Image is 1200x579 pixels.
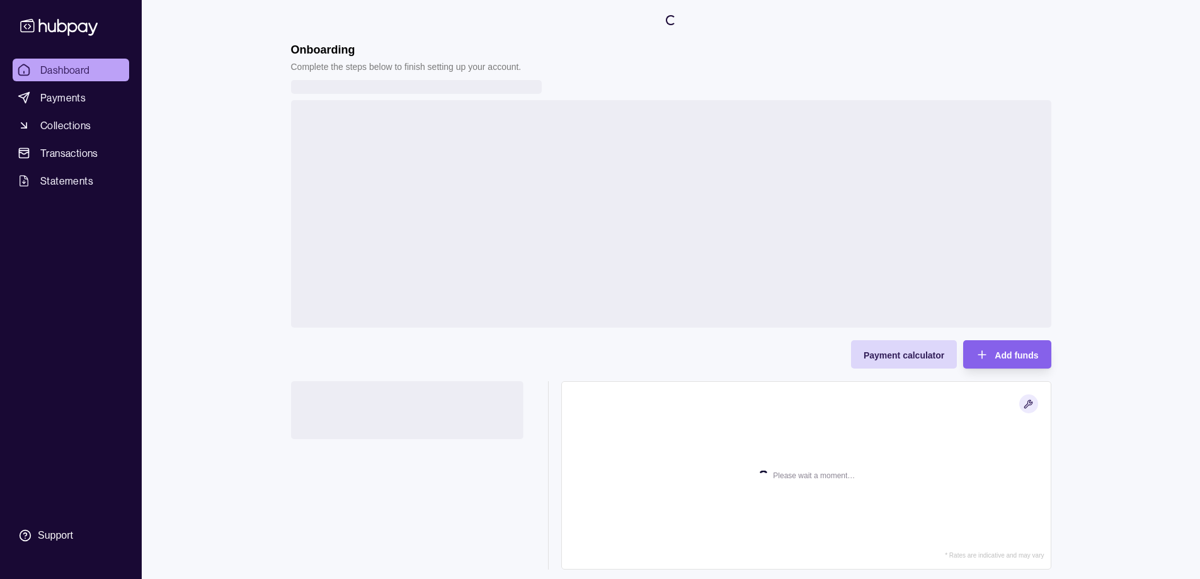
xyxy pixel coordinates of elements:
a: Support [13,522,129,549]
span: Payments [40,90,86,105]
div: Support [38,529,73,542]
a: Transactions [13,142,129,164]
span: Payment calculator [864,350,944,360]
span: Dashboard [40,62,90,77]
p: Please wait a moment… [773,469,855,483]
span: Transactions [40,146,98,161]
button: Add funds [963,340,1051,369]
span: Statements [40,173,93,188]
a: Payments [13,86,129,109]
p: Complete the steps below to finish setting up your account. [291,60,522,74]
a: Dashboard [13,59,129,81]
p: * Rates are indicative and may vary [945,552,1044,559]
a: Statements [13,169,129,192]
span: Collections [40,118,91,133]
h1: Onboarding [291,43,522,57]
span: Add funds [995,350,1038,360]
a: Collections [13,114,129,137]
button: Payment calculator [851,340,957,369]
